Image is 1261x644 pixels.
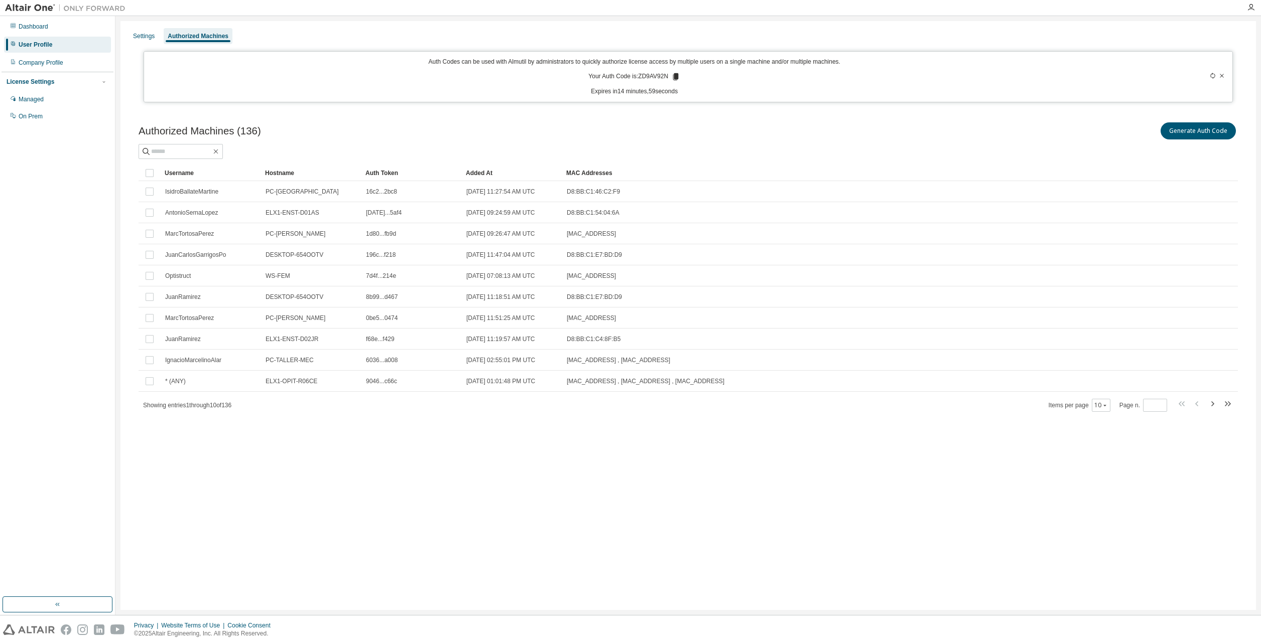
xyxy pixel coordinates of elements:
[77,624,88,635] img: instagram.svg
[5,3,131,13] img: Altair One
[567,230,616,238] span: [MAC_ADDRESS]
[3,624,55,635] img: altair_logo.svg
[94,624,104,635] img: linkedin.svg
[134,621,161,629] div: Privacy
[110,624,125,635] img: youtube.svg
[165,356,221,364] span: IgnacioMarcelinoAlar
[567,293,622,301] span: D8:BB:C1:E7:BD:D9
[366,356,398,364] span: 6036...a008
[567,188,620,196] span: D8:BB:C1:46:C2:F9
[61,624,71,635] img: facebook.svg
[366,251,396,259] span: 196c...f218
[165,230,214,238] span: MarcTortosaPerez
[466,356,535,364] span: [DATE] 02:55:01 PM UTC
[466,230,535,238] span: [DATE] 09:26:47 AM UTC
[466,165,558,181] div: Added At
[466,377,535,385] span: [DATE] 01:01:48 PM UTC
[265,165,357,181] div: Hostname
[567,314,616,322] span: [MAC_ADDRESS]
[165,209,218,217] span: AntonioSernaLopez
[165,293,201,301] span: JuanRamirez
[366,188,397,196] span: 16c2...2bc8
[567,377,724,385] span: [MAC_ADDRESS] , [MAC_ADDRESS] , [MAC_ADDRESS]
[266,251,323,259] span: DESKTOP-654OOTV
[466,272,535,280] span: [DATE] 07:08:13 AM UTC
[19,112,43,120] div: On Prem
[567,335,620,343] span: D8:BB:C1:C4:8F:B5
[143,402,231,409] span: Showing entries 1 through 10 of 136
[567,356,670,364] span: [MAC_ADDRESS] , [MAC_ADDRESS]
[19,41,52,49] div: User Profile
[168,32,228,40] div: Authorized Machines
[567,209,619,217] span: D8:BB:C1:54:04:6A
[165,272,191,280] span: Optistruct
[1049,399,1110,412] span: Items per page
[227,621,276,629] div: Cookie Consent
[1094,401,1108,409] button: 10
[165,314,214,322] span: MarcTortosaPerez
[19,59,63,67] div: Company Profile
[1119,399,1167,412] span: Page n.
[266,356,314,364] span: PC-TALLER-MEC
[466,251,535,259] span: [DATE] 11:47:04 AM UTC
[366,230,396,238] span: 1d80...fb9d
[365,165,458,181] div: Auth Token
[366,272,396,280] span: 7d4f...214e
[567,251,622,259] span: D8:BB:C1:E7:BD:D9
[139,125,261,137] span: Authorized Machines (136)
[266,314,325,322] span: PC-[PERSON_NAME]
[567,272,616,280] span: [MAC_ADDRESS]
[466,335,535,343] span: [DATE] 11:19:57 AM UTC
[466,314,535,322] span: [DATE] 11:51:25 AM UTC
[150,87,1119,96] p: Expires in 14 minutes, 59 seconds
[588,72,680,81] p: Your Auth Code is: ZD9AV92N
[7,78,54,86] div: License Settings
[366,377,397,385] span: 9046...c66c
[466,209,535,217] span: [DATE] 09:24:59 AM UTC
[150,58,1119,66] p: Auth Codes can be used with Almutil by administrators to quickly authorize license access by mult...
[466,293,535,301] span: [DATE] 11:18:51 AM UTC
[266,230,325,238] span: PC-[PERSON_NAME]
[134,629,277,638] p: © 2025 Altair Engineering, Inc. All Rights Reserved.
[366,335,395,343] span: f68e...f429
[266,188,339,196] span: PC-[GEOGRAPHIC_DATA]
[566,165,1132,181] div: MAC Addresses
[466,188,535,196] span: [DATE] 11:27:54 AM UTC
[165,188,218,196] span: IsidroBallateMartine
[266,272,290,280] span: WS-FEM
[266,335,318,343] span: ELX1-ENST-D02JR
[266,377,317,385] span: ELX1-OPIT-R06CE
[165,335,201,343] span: JuanRamirez
[1161,122,1236,139] button: Generate Auth Code
[366,293,398,301] span: 8b99...d467
[161,621,227,629] div: Website Terms of Use
[19,23,48,31] div: Dashboard
[165,251,226,259] span: JuanCarlosGarrigosPo
[133,32,155,40] div: Settings
[366,209,402,217] span: [DATE]...5af4
[165,377,186,385] span: * (ANY)
[266,293,323,301] span: DESKTOP-654OOTV
[366,314,398,322] span: 0be5...0474
[165,165,257,181] div: Username
[19,95,44,103] div: Managed
[266,209,319,217] span: ELX1-ENST-D01AS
